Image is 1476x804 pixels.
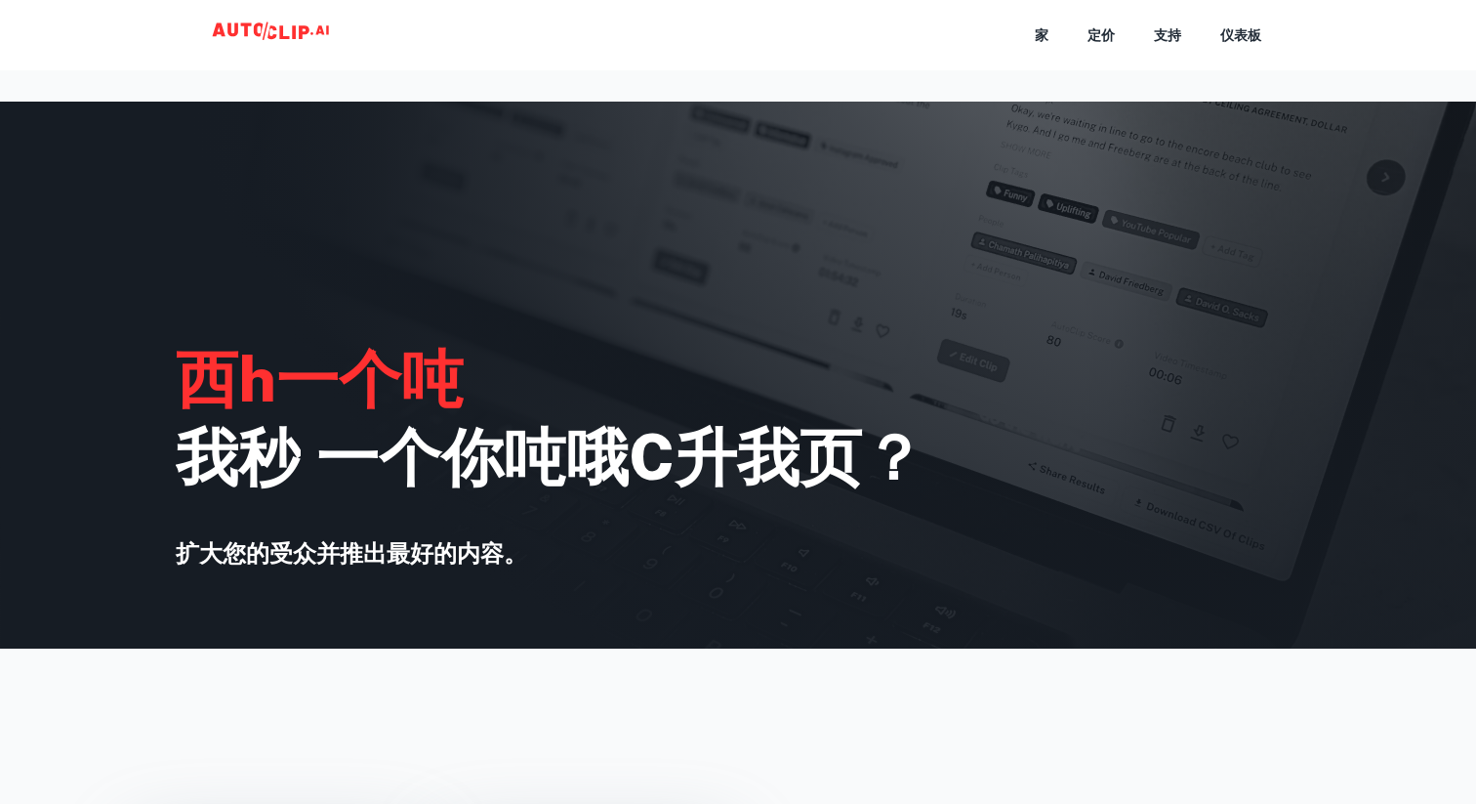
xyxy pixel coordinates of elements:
[1087,28,1115,44] font: 定价
[675,420,737,493] font: 升
[1220,28,1261,44] font: 仪表板
[441,420,504,493] font: 你
[176,420,238,493] font: 我
[276,342,401,415] font: 一个
[799,420,862,493] font: 页
[176,539,527,567] font: 扩大您的受众并推出最好的内容。
[238,342,276,415] font: h
[629,420,675,493] font: C
[238,420,301,493] font: 秒
[504,420,566,493] font: 吨
[862,420,924,493] font: ？
[401,342,464,415] font: 吨
[1035,28,1048,44] font: 家
[316,420,441,493] font: 一个
[566,420,629,493] font: 哦
[1154,28,1181,44] font: 支持
[176,342,238,415] font: 西
[737,420,799,493] font: 我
